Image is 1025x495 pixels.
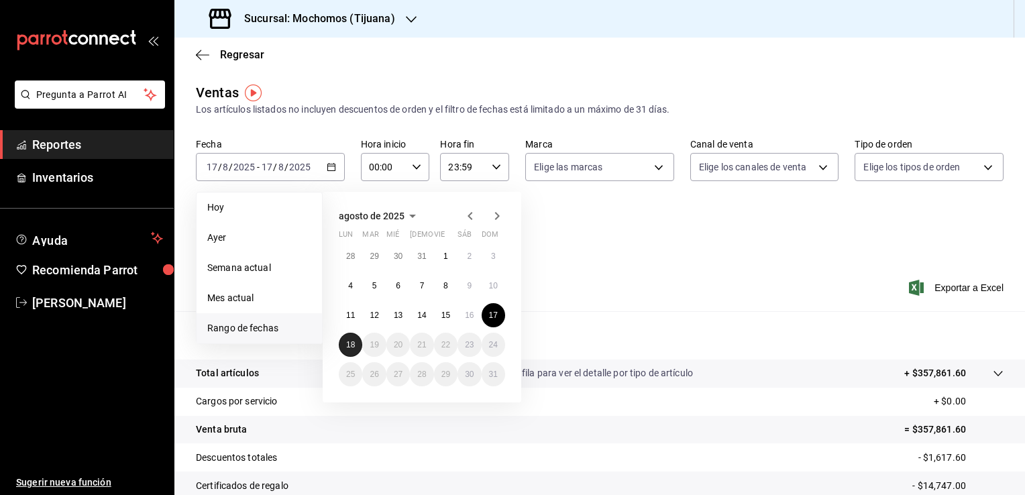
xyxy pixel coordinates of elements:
[410,230,489,244] abbr: jueves
[16,476,163,490] span: Sugerir nueva función
[489,311,498,320] abbr: 17 de agosto de 2025
[196,48,264,61] button: Regresar
[361,140,430,149] label: Hora inicio
[443,281,448,290] abbr: 8 de agosto de 2025
[491,252,496,261] abbr: 3 de agosto de 2025
[912,280,1004,296] button: Exportar a Excel
[32,135,163,154] span: Reportes
[218,162,222,172] span: /
[417,311,426,320] abbr: 14 de agosto de 2025
[36,88,144,102] span: Pregunta a Parrot AI
[855,140,1004,149] label: Tipo de orden
[229,162,233,172] span: /
[362,303,386,327] button: 12 de agosto de 2025
[207,291,311,305] span: Mes actual
[465,370,474,379] abbr: 30 de agosto de 2025
[457,230,472,244] abbr: sábado
[482,274,505,298] button: 10 de agosto de 2025
[370,340,378,349] abbr: 19 de agosto de 2025
[278,162,284,172] input: --
[196,140,345,149] label: Fecha
[196,327,1004,343] p: Resumen
[386,333,410,357] button: 20 de agosto de 2025
[346,252,355,261] abbr: 28 de julio de 2025
[207,201,311,215] span: Hoy
[233,11,395,27] h3: Sucursal: Mochomos (Tijuana)
[32,294,163,312] span: [PERSON_NAME]
[362,274,386,298] button: 5 de agosto de 2025
[222,162,229,172] input: --
[918,451,1004,465] p: - $1,617.60
[443,252,448,261] abbr: 1 de agosto de 2025
[370,252,378,261] abbr: 29 de julio de 2025
[525,140,674,149] label: Marca
[370,311,378,320] abbr: 12 de agosto de 2025
[420,281,425,290] abbr: 7 de agosto de 2025
[934,394,1004,408] p: + $0.00
[912,479,1004,493] p: - $14,747.00
[386,244,410,268] button: 30 de julio de 2025
[457,274,481,298] button: 9 de agosto de 2025
[348,281,353,290] abbr: 4 de agosto de 2025
[196,479,288,493] p: Certificados de regalo
[440,140,509,149] label: Hora fin
[346,340,355,349] abbr: 18 de agosto de 2025
[196,451,277,465] p: Descuentos totales
[434,274,457,298] button: 8 de agosto de 2025
[339,211,404,221] span: agosto de 2025
[489,281,498,290] abbr: 10 de agosto de 2025
[362,333,386,357] button: 19 de agosto de 2025
[207,321,311,335] span: Rango de fechas
[394,370,402,379] abbr: 27 de agosto de 2025
[32,168,163,186] span: Inventarios
[417,370,426,379] abbr: 28 de agosto de 2025
[434,333,457,357] button: 22 de agosto de 2025
[410,362,433,386] button: 28 de agosto de 2025
[699,160,806,174] span: Elige los canales de venta
[904,366,966,380] p: + $357,861.60
[288,162,311,172] input: ----
[273,162,277,172] span: /
[482,303,505,327] button: 17 de agosto de 2025
[346,370,355,379] abbr: 25 de agosto de 2025
[339,274,362,298] button: 4 de agosto de 2025
[465,340,474,349] abbr: 23 de agosto de 2025
[257,162,260,172] span: -
[904,423,1004,437] p: = $357,861.60
[233,162,256,172] input: ----
[207,261,311,275] span: Semana actual
[206,162,218,172] input: --
[467,281,472,290] abbr: 9 de agosto de 2025
[32,261,163,279] span: Recomienda Parrot
[362,244,386,268] button: 29 de julio de 2025
[434,230,445,244] abbr: viernes
[362,230,378,244] abbr: martes
[220,48,264,61] span: Regresar
[417,252,426,261] abbr: 31 de julio de 2025
[196,423,247,437] p: Venta bruta
[339,244,362,268] button: 28 de julio de 2025
[482,362,505,386] button: 31 de agosto de 2025
[457,303,481,327] button: 16 de agosto de 2025
[386,230,399,244] abbr: miércoles
[457,333,481,357] button: 23 de agosto de 2025
[482,333,505,357] button: 24 de agosto de 2025
[148,35,158,46] button: open_drawer_menu
[372,281,377,290] abbr: 5 de agosto de 2025
[482,230,498,244] abbr: domingo
[417,340,426,349] abbr: 21 de agosto de 2025
[489,340,498,349] abbr: 24 de agosto de 2025
[457,244,481,268] button: 2 de agosto de 2025
[386,362,410,386] button: 27 de agosto de 2025
[482,244,505,268] button: 3 de agosto de 2025
[386,274,410,298] button: 6 de agosto de 2025
[467,252,472,261] abbr: 2 de agosto de 2025
[339,208,421,224] button: agosto de 2025
[441,340,450,349] abbr: 22 de agosto de 2025
[207,231,311,245] span: Ayer
[489,370,498,379] abbr: 31 de agosto de 2025
[196,82,239,103] div: Ventas
[434,303,457,327] button: 15 de agosto de 2025
[196,366,259,380] p: Total artículos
